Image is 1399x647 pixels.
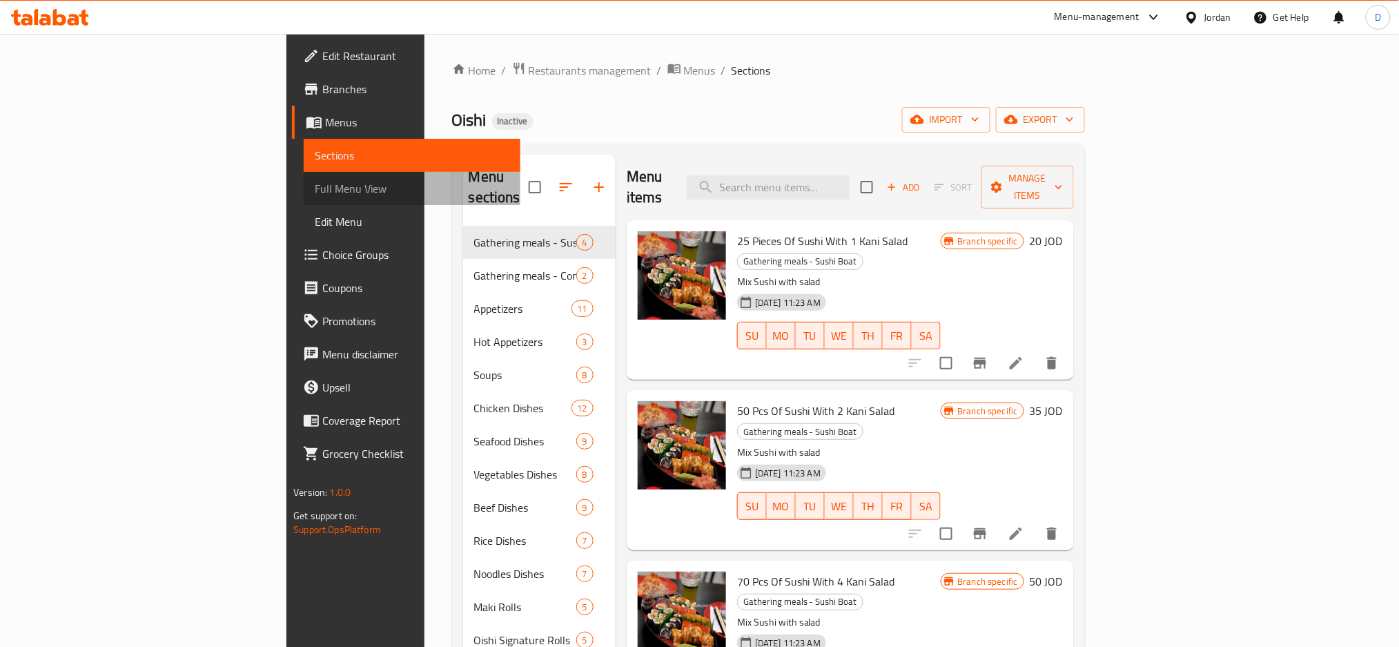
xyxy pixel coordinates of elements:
a: Branches [292,73,520,106]
div: items [576,267,594,284]
span: Gathering meals - Sushi Boat [738,424,863,440]
span: 5 [577,634,593,647]
div: items [576,234,594,251]
div: Gathering meals - Sushi Boat4 [463,226,616,259]
button: FR [883,492,912,520]
a: Restaurants management [512,61,652,79]
span: Branch specific [952,235,1024,248]
span: Grocery Checklist [322,445,509,462]
button: SA [912,492,941,520]
button: Branch-specific-item [963,517,997,550]
span: 7 [577,534,593,548]
button: SA [912,322,941,349]
a: Promotions [292,305,520,338]
span: 9 [577,501,593,514]
img: 50 Pcs Of Sushi With 2 Kani Salad [638,401,726,490]
h6: 50 JOD [1030,572,1063,591]
span: Manage items [992,170,1063,204]
span: FR [888,326,906,346]
span: Coupons [322,280,509,296]
span: Gathering meals - Sushi Boat [474,234,576,251]
a: Grocery Checklist [292,437,520,470]
div: Hot Appetizers3 [463,325,616,358]
span: 8 [577,468,593,481]
span: Get support on: [293,507,357,525]
span: Edit Restaurant [322,48,509,64]
span: FR [888,496,906,516]
span: Chicken Dishes [474,400,571,416]
span: Menu disclaimer [322,346,509,363]
span: Edit Menu [315,213,509,230]
span: 3 [577,336,593,349]
span: Add [885,180,922,195]
span: Soups [474,367,576,383]
span: Select section first [926,177,981,198]
button: SU [737,322,767,349]
div: Beef Dishes [474,499,576,516]
button: SU [737,492,767,520]
button: FR [883,322,912,349]
button: WE [825,322,854,349]
button: Add section [583,171,616,204]
span: Add item [881,177,926,198]
span: WE [830,496,848,516]
span: TU [801,496,819,516]
span: Menus [684,62,716,79]
span: MO [772,326,790,346]
span: 1.0.0 [330,483,351,501]
span: Noodles Dishes [474,566,576,582]
p: Mix Sushi with salad [737,273,941,291]
div: Gathering meals - Sushi Boat [737,253,863,270]
p: Mix Sushi with salad [737,444,941,461]
span: Sections [732,62,771,79]
input: search [687,175,850,200]
span: Gathering meals - Sushi Boat [738,253,863,269]
span: import [913,111,979,128]
h6: 35 JOD [1030,401,1063,421]
img: 25 Pieces Of Sushi With 1 Kani Salad [638,231,726,320]
a: Support.OpsPlatform [293,521,381,539]
span: 50 Pcs Of Sushi With 2 Kani Salad [737,400,895,421]
span: Vegetables Dishes [474,466,576,483]
span: [DATE] 11:23 AM [750,296,826,309]
div: Appetizers [474,300,571,317]
span: 25 Pieces Of Sushi With 1 Kani Salad [737,231,908,251]
span: TH [859,496,877,516]
span: SU [743,496,761,516]
div: Gathering meals - Combo Oishi Meals [474,267,576,284]
div: Vegetables Dishes8 [463,458,616,491]
a: Edit Menu [304,205,520,238]
h6: 20 JOD [1030,231,1063,251]
a: Menus [667,61,716,79]
span: SA [917,496,935,516]
span: 11 [572,302,593,316]
div: Seafood Dishes [474,433,576,450]
span: SU [743,326,761,346]
span: Sections [315,147,509,164]
a: Edit menu item [1008,355,1024,371]
span: Rice Dishes [474,532,576,549]
a: Menu disclaimer [292,338,520,371]
span: SA [917,326,935,346]
span: Choice Groups [322,247,509,263]
div: Soups8 [463,358,616,392]
div: Noodles Dishes7 [463,557,616,590]
div: Maki Rolls5 [463,590,616,624]
div: items [576,466,594,483]
div: Hot Appetizers [474,334,576,350]
span: Menus [325,114,509,131]
div: Chicken Dishes12 [463,392,616,425]
span: 4 [577,236,593,249]
span: 9 [577,435,593,448]
button: Add [881,177,926,198]
div: Gathering meals - Sushi Boat [737,423,863,440]
div: items [576,532,594,549]
a: Edit Restaurant [292,39,520,73]
a: Menus [292,106,520,139]
span: export [1007,111,1074,128]
span: Select to update [932,349,961,378]
a: Sections [304,139,520,172]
